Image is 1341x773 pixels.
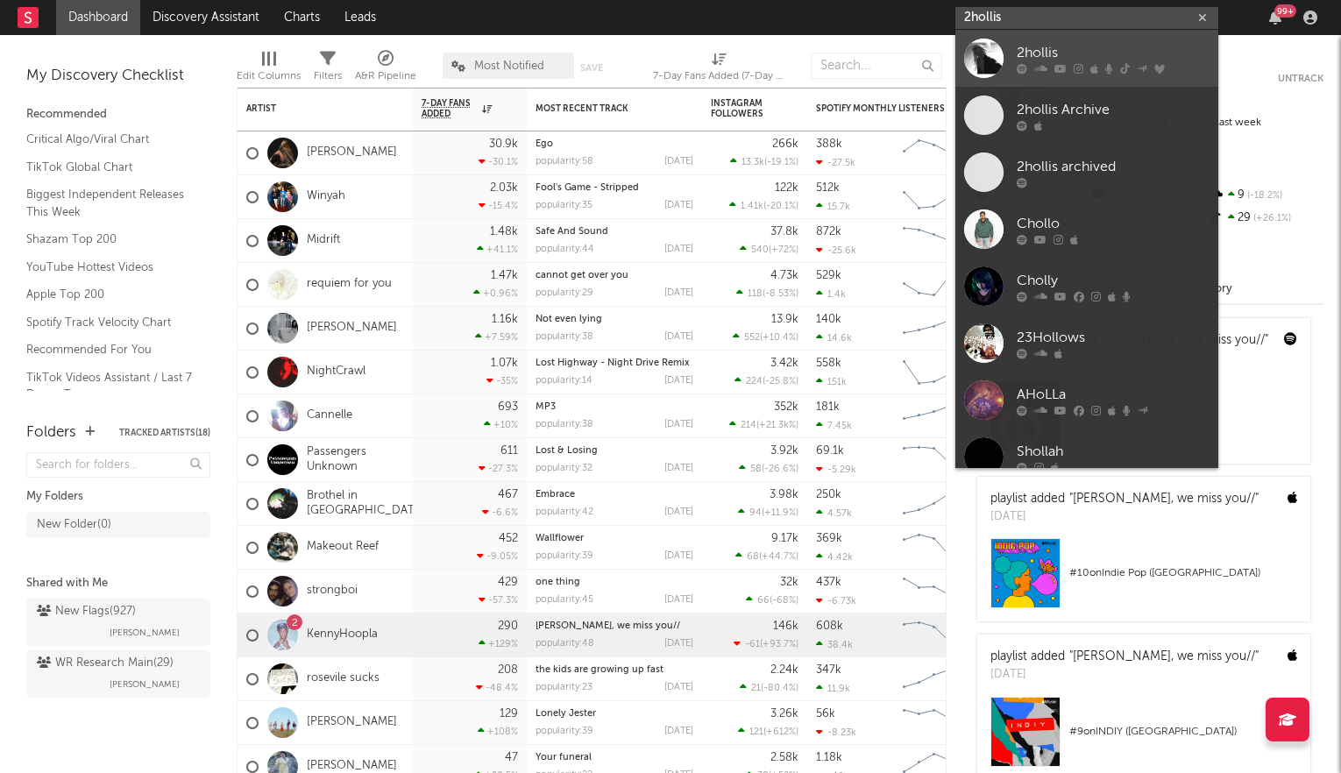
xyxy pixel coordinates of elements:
[751,684,761,693] span: 21
[664,507,693,517] div: [DATE]
[37,653,174,674] div: WR Research Main ( 29 )
[355,66,416,87] div: A&R Pipeline
[536,446,693,456] div: Lost & Losing
[246,103,378,114] div: Artist
[816,708,835,720] div: 56k
[26,66,210,87] div: My Discovery Checklist
[895,351,974,394] svg: Chart title
[765,377,796,386] span: -25.8 %
[500,445,518,457] div: 611
[771,314,798,325] div: 13.9k
[653,66,784,87] div: 7-Day Fans Added (7-Day Fans Added)
[536,183,693,193] div: Fool's Game - Stripped
[491,270,518,281] div: 1.47k
[536,490,575,500] a: Embrace
[536,639,594,649] div: popularity: 48
[730,156,798,167] div: ( )
[26,368,193,404] a: TikTok Videos Assistant / Last 7 Days - Top
[816,621,843,632] div: 608k
[314,44,342,95] div: Filters
[816,507,852,519] div: 4.57k
[536,271,628,280] a: cannot get over you
[536,709,596,719] a: Lonely Jester
[895,570,974,613] svg: Chart title
[1278,70,1323,88] button: Untrack
[748,289,763,299] span: 118
[479,156,518,167] div: -30.1 %
[536,315,602,324] a: Not even lying
[475,331,518,343] div: +7.59 %
[816,332,852,344] div: 14.6k
[26,512,210,538] a: New Folder(0)
[745,640,760,649] span: -61
[536,727,593,736] div: popularity: 39
[1017,213,1210,234] div: Chollo
[536,183,639,193] a: Fool's Game - Stripped
[816,401,840,413] div: 181k
[1069,721,1297,742] div: # 9 on INDIY ([GEOGRAPHIC_DATA])
[37,514,111,535] div: New Folder ( 0 )
[816,533,842,544] div: 369k
[895,394,974,438] svg: Chart title
[37,601,136,622] div: New Flags ( 927 )
[1017,156,1210,177] div: 2hollis archived
[811,53,942,79] input: Search...
[536,245,594,254] div: popularity: 44
[1207,184,1323,207] div: 9
[746,594,798,606] div: ( )
[664,639,693,649] div: [DATE]
[955,30,1218,87] a: 2hollis
[1245,191,1282,201] span: -18.2 %
[536,402,693,412] div: MP3
[764,465,796,474] span: -26.6 %
[738,726,798,737] div: ( )
[816,752,842,763] div: 1.18k
[307,489,425,519] a: Brothel in [GEOGRAPHIC_DATA]
[482,507,518,518] div: -6.6 %
[895,438,974,482] svg: Chart title
[990,666,1259,684] div: [DATE]
[955,315,1218,372] a: 23Hollows
[476,682,518,693] div: -48.4 %
[990,490,1259,508] div: playlist added
[816,551,853,563] div: 4.42k
[536,595,593,605] div: popularity: 45
[489,138,518,150] div: 30.9k
[536,103,667,114] div: Most Recent Track
[816,489,841,500] div: 250k
[307,277,392,292] a: requiem for you
[26,452,210,478] input: Search for folders...
[770,708,798,720] div: 3.26k
[746,377,763,386] span: 224
[773,621,798,632] div: 146k
[536,139,693,149] div: Ego
[1069,563,1297,584] div: # 10 on Indie Pop ([GEOGRAPHIC_DATA])
[664,288,693,298] div: [DATE]
[664,595,693,605] div: [DATE]
[664,245,693,254] div: [DATE]
[477,550,518,562] div: -9.05 %
[763,333,796,343] span: +10.4 %
[536,507,593,517] div: popularity: 42
[26,486,210,507] div: My Folders
[744,333,760,343] span: 552
[498,621,518,632] div: 290
[536,551,593,561] div: popularity: 39
[977,538,1310,621] a: #10onIndie Pop ([GEOGRAPHIC_DATA])
[816,288,846,300] div: 1.4k
[775,182,798,194] div: 122k
[307,445,404,475] a: Passengers Unknown
[770,664,798,676] div: 2.24k
[895,482,974,526] svg: Chart title
[307,233,340,248] a: Midrift
[307,671,380,686] a: rosevile sucks
[816,103,947,114] div: Spotify Monthly Listeners
[816,201,850,212] div: 15.7k
[1251,214,1291,223] span: +26.1 %
[664,157,693,167] div: [DATE]
[759,421,796,430] span: +21.3k %
[990,648,1259,666] div: playlist added
[314,66,342,87] div: Filters
[355,44,416,95] div: A&R Pipeline
[536,683,592,692] div: popularity: 23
